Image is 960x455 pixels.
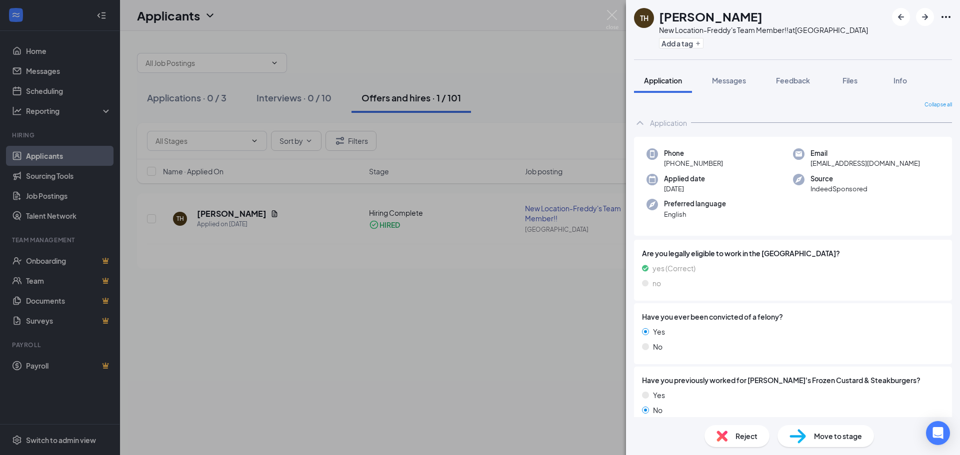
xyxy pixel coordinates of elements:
[842,76,857,85] span: Files
[695,40,701,46] svg: Plus
[644,76,682,85] span: Application
[642,248,944,259] span: Are you legally eligible to work in the [GEOGRAPHIC_DATA]?
[810,158,920,168] span: [EMAIL_ADDRESS][DOMAIN_NAME]
[664,148,723,158] span: Phone
[893,76,907,85] span: Info
[653,405,662,416] span: No
[664,199,726,209] span: Preferred language
[634,117,646,129] svg: ChevronUp
[895,11,907,23] svg: ArrowLeftNew
[664,174,705,184] span: Applied date
[652,278,661,289] span: no
[659,8,762,25] h1: [PERSON_NAME]
[653,341,662,352] span: No
[712,76,746,85] span: Messages
[924,101,952,109] span: Collapse all
[650,118,687,128] div: Application
[892,8,910,26] button: ArrowLeftNew
[653,390,665,401] span: Yes
[810,174,867,184] span: Source
[814,431,862,442] span: Move to stage
[810,148,920,158] span: Email
[664,158,723,168] span: [PHONE_NUMBER]
[776,76,810,85] span: Feedback
[919,11,931,23] svg: ArrowRight
[653,326,665,337] span: Yes
[664,184,705,194] span: [DATE]
[659,25,868,35] div: New Location-Freddy's Team Member!! at [GEOGRAPHIC_DATA]
[640,13,648,23] div: TH
[940,11,952,23] svg: Ellipses
[642,311,783,322] span: Have you ever been convicted of a felony?
[810,184,867,194] span: IndeedSponsored
[642,375,920,386] span: Have you previously worked for [PERSON_NAME]'s Frozen Custard & Steakburgers?
[659,38,703,48] button: PlusAdd a tag
[926,421,950,445] div: Open Intercom Messenger
[916,8,934,26] button: ArrowRight
[652,263,695,274] span: yes (Correct)
[664,209,726,219] span: English
[735,431,757,442] span: Reject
